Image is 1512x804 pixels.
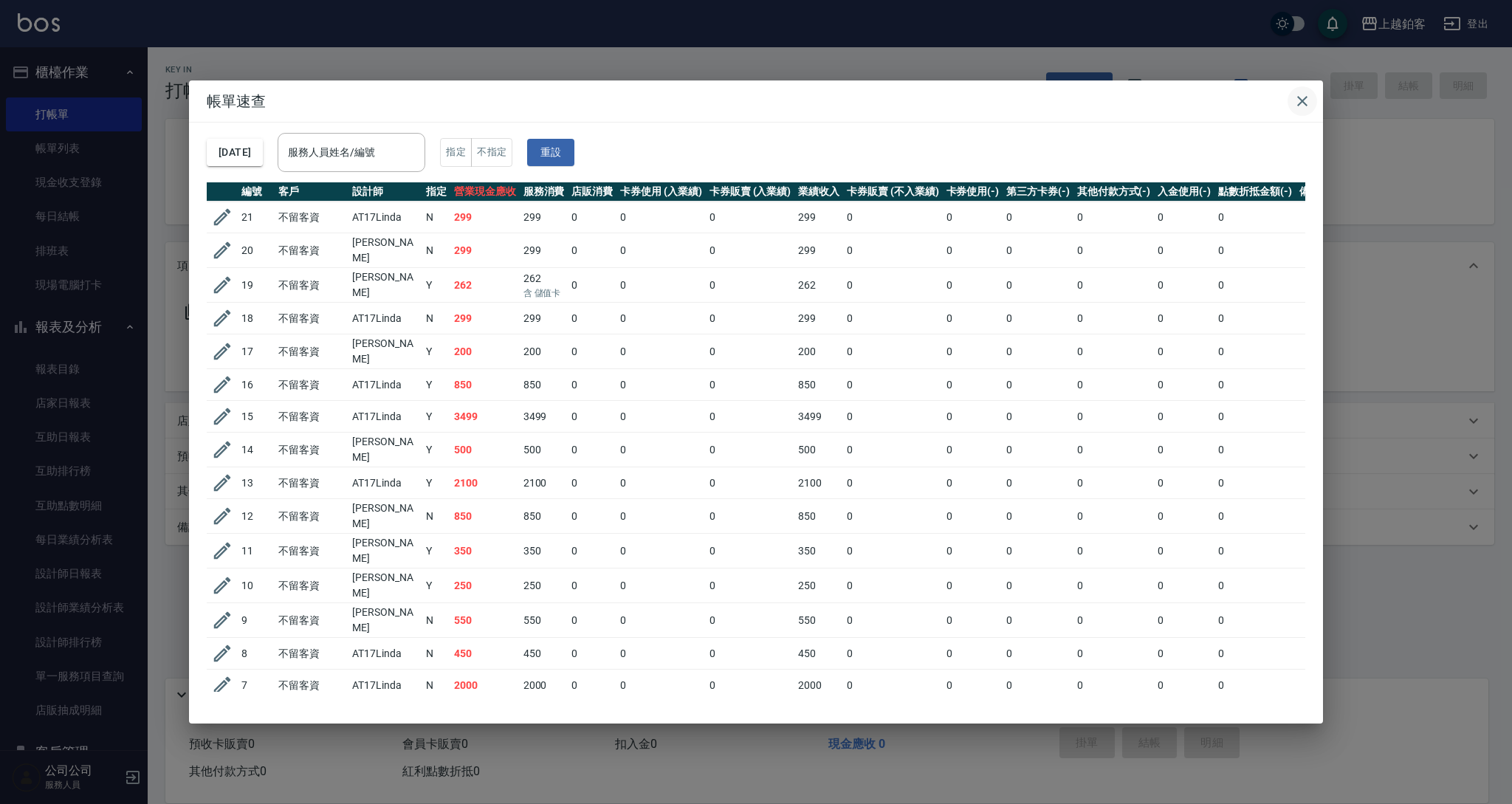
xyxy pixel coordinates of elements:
td: Y [422,433,450,467]
td: 16 [238,369,275,401]
td: 0 [1214,401,1296,433]
td: 0 [843,499,942,534]
td: 0 [1003,534,1073,568]
td: 450 [520,638,568,670]
td: [PERSON_NAME] [348,603,422,638]
th: 服務消費 [520,182,568,202]
td: 0 [706,603,795,638]
td: 0 [1003,433,1073,467]
td: 0 [1073,233,1155,268]
td: 3499 [520,401,568,433]
td: 0 [843,603,942,638]
td: 299 [794,233,843,268]
td: 0 [943,401,1003,433]
td: 0 [1003,369,1073,401]
td: 450 [450,638,520,670]
td: 0 [1073,670,1155,701]
td: AT17Linda [348,369,422,401]
td: AT17Linda [348,670,422,701]
td: 0 [1154,433,1214,467]
td: 550 [450,603,520,638]
th: 業績收入 [794,182,843,202]
td: 299 [450,202,520,233]
td: 0 [568,334,616,369]
td: 0 [1214,603,1296,638]
td: 0 [1073,534,1155,568]
td: 450 [794,638,843,670]
th: 指定 [422,182,450,202]
td: 0 [843,467,942,499]
td: 不留客資 [275,334,348,369]
td: 0 [1073,603,1155,638]
td: 0 [568,467,616,499]
td: AT17Linda [348,202,422,233]
td: [PERSON_NAME] [348,433,422,467]
td: 0 [706,638,795,670]
td: 0 [1154,303,1214,334]
td: 0 [843,202,942,233]
td: 0 [943,568,1003,603]
td: 0 [1154,369,1214,401]
th: 入金使用(-) [1154,182,1214,202]
td: 0 [616,467,706,499]
td: 850 [520,499,568,534]
td: Y [422,268,450,303]
td: 不留客資 [275,401,348,433]
td: 不留客資 [275,303,348,334]
td: 0 [1003,268,1073,303]
td: N [422,499,450,534]
h2: 帳單速查 [189,80,1323,122]
td: 0 [616,603,706,638]
td: 850 [450,369,520,401]
td: 850 [794,499,843,534]
td: 0 [1003,202,1073,233]
td: 0 [616,233,706,268]
td: 299 [450,303,520,334]
td: 0 [1073,401,1155,433]
td: 0 [616,202,706,233]
td: 0 [943,233,1003,268]
td: 0 [943,467,1003,499]
td: 0 [843,401,942,433]
th: 店販消費 [568,182,616,202]
td: 0 [1073,334,1155,369]
td: 262 [450,268,520,303]
button: 指定 [440,138,472,167]
td: N [422,670,450,701]
td: 0 [568,534,616,568]
td: 0 [568,202,616,233]
td: 0 [616,499,706,534]
td: 0 [706,233,795,268]
td: 2100 [794,467,843,499]
td: 0 [843,303,942,334]
td: 不留客資 [275,568,348,603]
td: 0 [843,233,942,268]
td: 不留客資 [275,670,348,701]
td: 350 [520,534,568,568]
td: 299 [520,303,568,334]
td: 18 [238,303,275,334]
td: 0 [943,433,1003,467]
td: 21 [238,202,275,233]
td: 0 [568,303,616,334]
td: 850 [450,499,520,534]
th: 卡券使用(-) [943,182,1003,202]
td: 0 [568,638,616,670]
td: Y [422,401,450,433]
td: 0 [1214,303,1296,334]
td: 0 [1073,638,1155,670]
td: 0 [706,467,795,499]
td: 3499 [794,401,843,433]
td: 0 [616,334,706,369]
td: 0 [1154,334,1214,369]
td: 0 [943,534,1003,568]
th: 卡券販賣 (入業績) [706,182,795,202]
td: 0 [943,303,1003,334]
td: 0 [1154,638,1214,670]
td: N [422,638,450,670]
td: 0 [1003,233,1073,268]
td: 2000 [450,670,520,701]
td: 0 [1003,499,1073,534]
td: 0 [568,268,616,303]
td: 0 [1073,303,1155,334]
